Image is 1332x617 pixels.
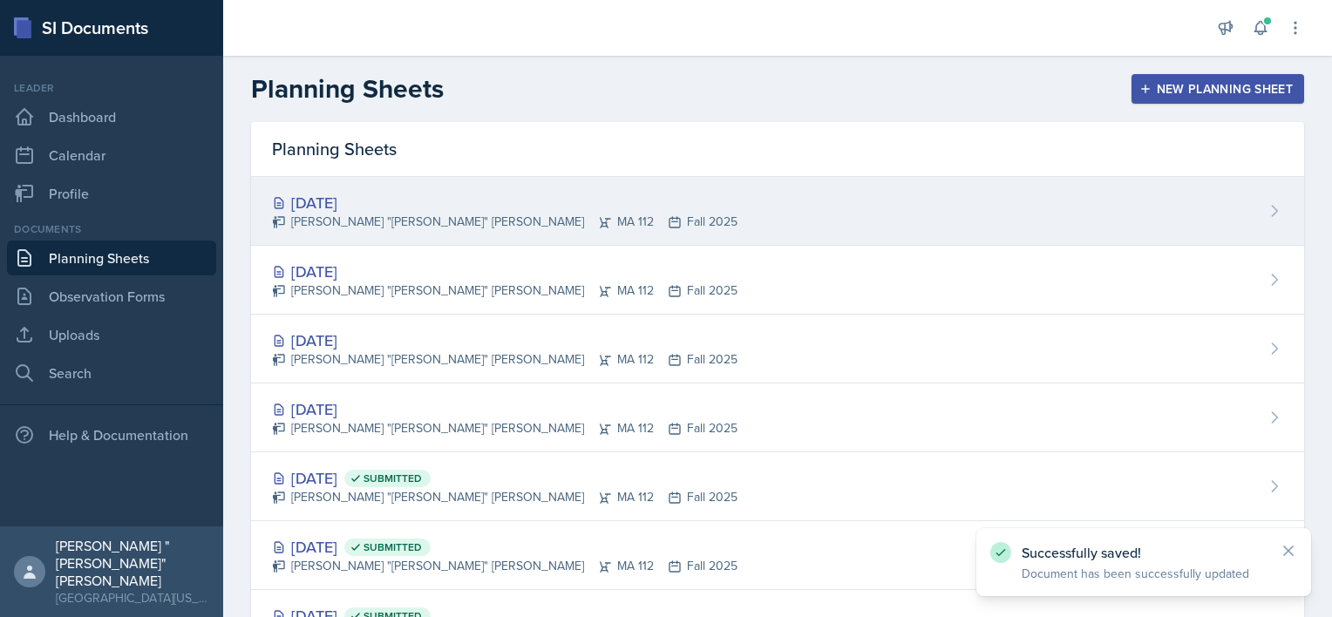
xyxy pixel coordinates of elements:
a: Dashboard [7,99,216,134]
a: [DATE] [PERSON_NAME] "[PERSON_NAME]" [PERSON_NAME]MA 112Fall 2025 [251,383,1304,452]
a: Uploads [7,317,216,352]
div: [DATE] [272,466,737,490]
div: [PERSON_NAME] "[PERSON_NAME]" [PERSON_NAME] MA 112 Fall 2025 [272,419,737,437]
a: [DATE] Submitted [PERSON_NAME] "[PERSON_NAME]" [PERSON_NAME]MA 112Fall 2025 [251,452,1304,521]
p: Successfully saved! [1022,544,1266,561]
div: [DATE] [272,191,737,214]
a: [DATE] [PERSON_NAME] "[PERSON_NAME]" [PERSON_NAME]MA 112Fall 2025 [251,246,1304,315]
span: Submitted [364,471,422,485]
a: [DATE] [PERSON_NAME] "[PERSON_NAME]" [PERSON_NAME]MA 112Fall 2025 [251,315,1304,383]
div: [PERSON_NAME] "[PERSON_NAME]" [PERSON_NAME] MA 112 Fall 2025 [272,281,737,300]
div: Help & Documentation [7,417,216,452]
div: Documents [7,221,216,237]
a: [DATE] Submitted [PERSON_NAME] "[PERSON_NAME]" [PERSON_NAME]MA 112Fall 2025 [251,521,1304,590]
div: [DATE] [272,397,737,421]
button: New Planning Sheet [1132,74,1304,104]
div: [PERSON_NAME] "[PERSON_NAME]" [PERSON_NAME] MA 112 Fall 2025 [272,488,737,506]
div: Planning Sheets [251,122,1304,177]
p: Document has been successfully updated [1022,565,1266,582]
a: [DATE] [PERSON_NAME] "[PERSON_NAME]" [PERSON_NAME]MA 112Fall 2025 [251,177,1304,246]
div: Leader [7,80,216,96]
div: [DATE] [272,535,737,559]
a: Observation Forms [7,279,216,314]
h2: Planning Sheets [251,73,444,105]
span: Submitted [364,540,422,554]
div: [DATE] [272,329,737,352]
div: [PERSON_NAME] "[PERSON_NAME]" [PERSON_NAME] MA 112 Fall 2025 [272,557,737,575]
div: [PERSON_NAME] "[PERSON_NAME]" [PERSON_NAME] MA 112 Fall 2025 [272,213,737,231]
div: [PERSON_NAME] "[PERSON_NAME]" [PERSON_NAME] [56,537,209,589]
a: Calendar [7,138,216,173]
a: Planning Sheets [7,241,216,275]
div: [PERSON_NAME] "[PERSON_NAME]" [PERSON_NAME] MA 112 Fall 2025 [272,350,737,369]
a: Profile [7,176,216,211]
a: Search [7,356,216,390]
div: [DATE] [272,260,737,283]
div: New Planning Sheet [1143,82,1293,96]
div: [GEOGRAPHIC_DATA][US_STATE] in [GEOGRAPHIC_DATA] [56,589,209,607]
